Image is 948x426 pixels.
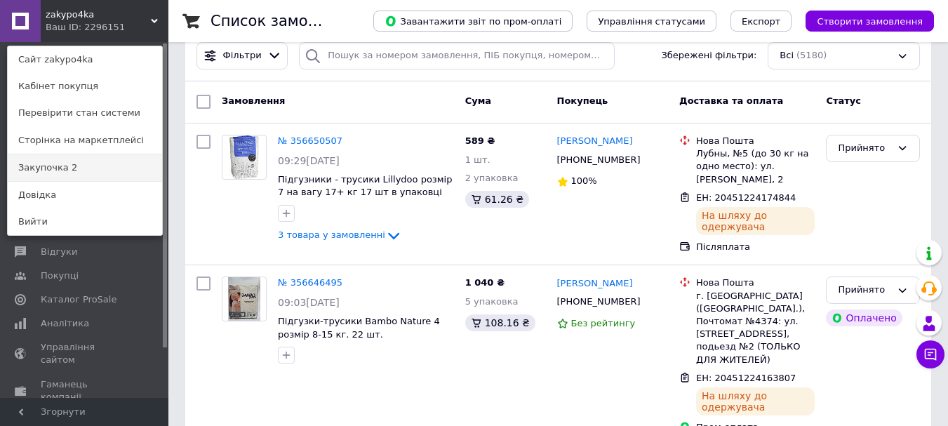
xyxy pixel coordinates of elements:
button: Експорт [730,11,792,32]
span: Гаманець компанії [41,378,130,404]
span: 1 шт. [465,154,490,165]
a: Сайт zakypо4ka [8,46,162,73]
a: Кабінет покупця [8,73,162,100]
span: 100% [571,175,597,186]
button: Створити замовлення [806,11,934,32]
span: Управління статусами [598,16,705,27]
span: Збережені фільтри: [661,49,756,62]
span: Управління сайтом [41,341,130,366]
div: Нова Пошта [696,277,815,289]
a: Перевірити стан системи [8,100,162,126]
button: Чат з покупцем [916,340,944,368]
span: Cума [465,95,491,106]
span: Фільтри [223,49,262,62]
div: Лубны, №5 (до 30 кг на одно место): ул. [PERSON_NAME], 2 [696,147,815,186]
span: Завантажити звіт по пром-оплаті [385,15,561,27]
div: 61.26 ₴ [465,191,529,208]
span: (5180) [796,50,827,60]
div: г. [GEOGRAPHIC_DATA] ([GEOGRAPHIC_DATA].), Почтомат №4374: ул. [STREET_ADDRESS], подьезд №2 (ТОЛЬ... [696,290,815,366]
span: Відгуки [41,246,77,258]
a: Створити замовлення [792,15,934,26]
a: Фото товару [222,277,267,321]
a: [PERSON_NAME] [557,277,633,291]
div: Післяплата [696,241,815,253]
span: [PHONE_NUMBER] [557,296,641,307]
div: Ваш ID: 2296151 [46,21,105,34]
span: 1 040 ₴ [465,277,505,288]
span: 09:03[DATE] [278,297,340,308]
a: Фото товару [222,135,267,180]
span: 2 упаковка [465,173,519,183]
div: На шляху до одержувача [696,387,815,415]
span: Статус [826,95,861,106]
span: 589 ₴ [465,135,495,146]
span: 5 упаковка [465,296,519,307]
div: На шляху до одержувача [696,207,815,235]
img: Фото товару [229,135,258,179]
button: Завантажити звіт по пром-оплаті [373,11,573,32]
span: Доставка та оплата [679,95,783,106]
a: Довідка [8,182,162,208]
div: Оплачено [826,309,902,326]
a: Сторінка на маркетплейсі [8,127,162,154]
a: Підгузки-трусики Bambo Nature 4 розмір 8-15 кг. 22 шт. [GEOGRAPHIC_DATA] [278,316,440,352]
div: Прийнято [838,283,891,298]
a: Підгузники - трусики Lillydoo розмір 7 на вагу 17+ кг 17 шт в упаковці [278,174,452,198]
span: Покупець [557,95,608,106]
a: Закупочка 2 [8,154,162,181]
span: zakypо4ka [46,8,151,21]
div: Нова Пошта [696,135,815,147]
a: Вийти [8,208,162,235]
div: Прийнято [838,141,891,156]
div: 108.16 ₴ [465,314,535,331]
span: [PHONE_NUMBER] [557,154,641,165]
span: Експорт [742,16,781,27]
span: Каталог ProSale [41,293,116,306]
button: Управління статусами [587,11,716,32]
span: Покупці [41,269,79,282]
span: Всі [780,49,794,62]
span: Створити замовлення [817,16,923,27]
input: Пошук за номером замовлення, ПІБ покупця, номером телефону, Email, номером накладної [299,42,614,69]
span: Без рейтингу [571,318,636,328]
span: 09:29[DATE] [278,155,340,166]
a: 3 товара у замовленні [278,229,402,240]
span: 3 товара у замовленні [278,230,385,241]
span: ЕН: 20451224174844 [696,192,796,203]
h1: Список замовлень [211,13,353,29]
span: Аналітика [41,317,89,330]
a: [PERSON_NAME] [557,135,633,148]
span: Замовлення [222,95,285,106]
a: № 356650507 [278,135,342,146]
img: Фото товару [228,277,261,321]
span: ЕН: 20451224163807 [696,373,796,383]
a: № 356646495 [278,277,342,288]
